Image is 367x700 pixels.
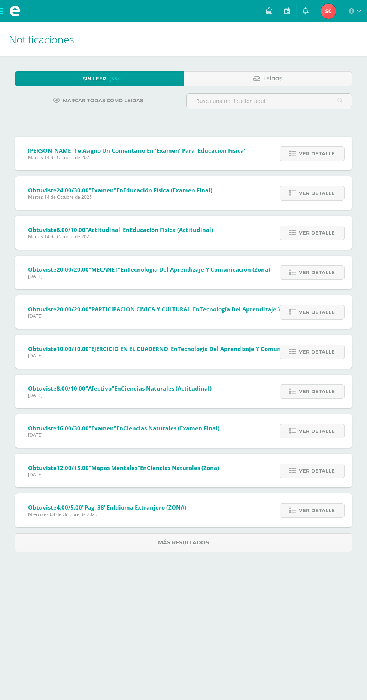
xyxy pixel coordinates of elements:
span: Ver detalle [299,186,335,200]
span: 16.00/30.00 [57,424,89,432]
span: "MECANET" [89,266,121,273]
span: Ver detalle [299,226,335,240]
span: 8.00/10.00 [57,226,85,233]
span: 10.00/10.00 [57,345,89,352]
span: Leídos [263,72,282,86]
span: Obtuviste en [28,464,219,471]
span: "PARTICIPACION CIVICA Y CULTURAL" [89,305,193,313]
span: 4.00/5.00 [57,504,82,511]
span: "Actitudinal" [85,226,123,233]
input: Busca una notificación aquí [187,94,352,108]
span: Ver detalle [299,424,335,438]
span: Martes 14 de Octubre de 2025 [28,233,213,240]
span: "Examen" [89,186,116,194]
span: Ciencias Naturales (Examen final) [123,424,219,432]
a: Más resultados [15,533,352,552]
span: Obtuviste en [28,424,219,432]
span: Miércoles 08 de Octubre de 2025 [28,511,186,517]
span: Obtuviste en [28,345,320,352]
span: Ver detalle [299,504,335,517]
span: [DATE] [28,352,320,359]
span: 12.00/15.00 [57,464,89,471]
span: [DATE] [28,392,212,398]
span: Obtuviste en [28,186,212,194]
span: Educación Física (Examen final) [123,186,212,194]
span: Obtuviste en [28,385,212,392]
span: Obtuviste en [28,226,213,233]
span: Ver detalle [299,266,335,279]
span: Martes 14 de Octubre de 2025 [28,154,245,161]
span: Idioma Extranjero (ZONA) [113,504,186,511]
span: Notificaciones [9,32,74,46]
span: Ver detalle [299,305,335,319]
span: Tecnología del Aprendizaje y Comunicación (Zona) [127,266,270,273]
span: Obtuviste en [28,504,186,511]
span: Sin leer [83,72,106,86]
span: Obtuviste en [28,266,270,273]
span: (53) [109,72,119,86]
span: Ver detalle [299,345,335,359]
span: 20.00/20.00 [57,305,89,313]
span: [PERSON_NAME] te asignó un comentario en 'Examen' para 'Educación Física' [28,147,245,154]
span: 8.00/10.00 [57,385,85,392]
a: Sin leer(53) [15,71,183,86]
span: Martes 14 de Octubre de 2025 [28,194,212,200]
a: Marcar todas como leídas [43,93,152,108]
span: Ver detalle [299,385,335,398]
span: "EJERCICIO EN EL CUADERNO" [89,345,171,352]
span: Ver detalle [299,464,335,478]
a: Leídos [183,71,352,86]
span: 24.00/30.00 [57,186,89,194]
span: "Pag. 38" [82,504,107,511]
span: Educación Física (Actitudinal) [130,226,213,233]
span: 20.00/20.00 [57,266,89,273]
span: "Afectivo" [85,385,114,392]
span: Ver detalle [299,147,335,161]
span: Ciencias Naturales (Zona) [147,464,219,471]
span: Ciencias Naturales (Actitudinal) [121,385,212,392]
span: Marcar todas como leídas [63,94,143,107]
span: [DATE] [28,273,270,279]
span: "Examen" [89,424,116,432]
span: Tecnología del Aprendizaje y Comunicación (Zona) [178,345,320,352]
span: "Mapas mentales" [89,464,140,471]
img: f25239f7c825e180454038984e453cce.png [321,4,336,19]
span: [DATE] [28,432,219,438]
span: [DATE] [28,471,219,478]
